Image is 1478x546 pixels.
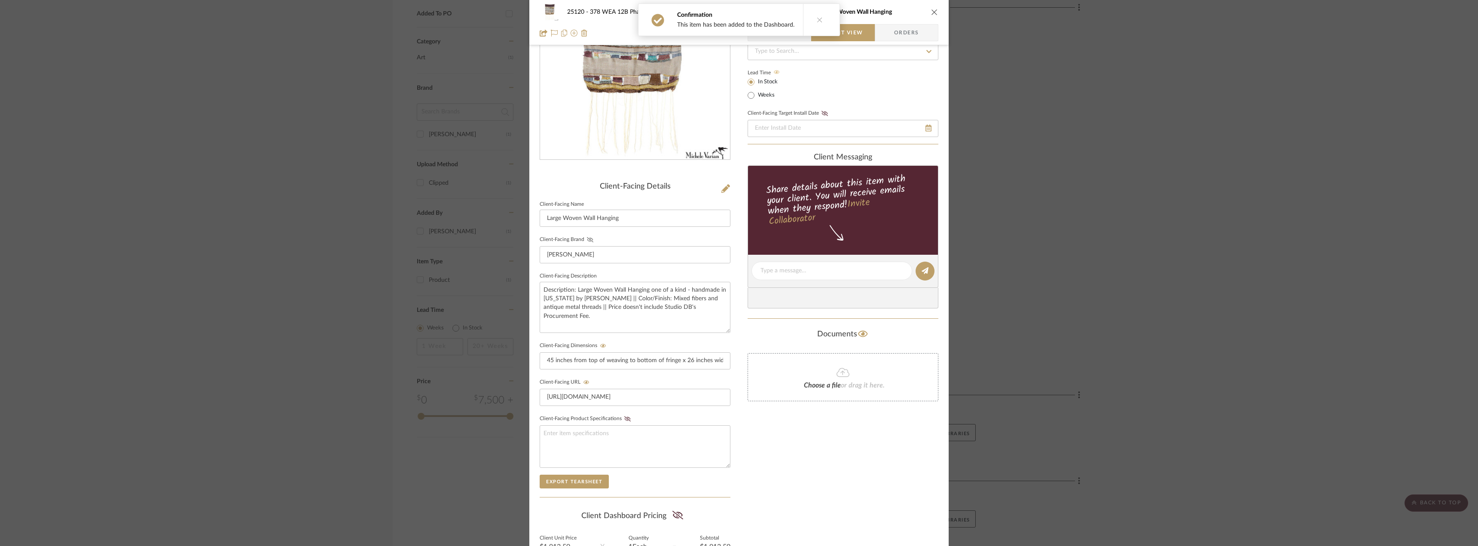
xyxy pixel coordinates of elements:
input: Enter Client-Facing Brand [540,246,730,263]
label: Lead Time [748,69,792,76]
div: Confirmation [677,11,794,19]
input: Enter item URL [540,389,730,406]
input: Enter item dimensions [540,352,730,369]
label: Subtotal [700,536,730,540]
span: Choose a file [804,382,841,389]
label: In Stock [756,78,778,86]
label: Quantity [629,536,649,540]
input: Enter Install Date [748,120,938,137]
label: Client-Facing Product Specifications [540,416,633,422]
input: Type to Search… [748,43,938,60]
div: Documents [748,327,938,341]
button: Client-Facing Product Specifications [622,416,633,422]
button: Client-Facing URL [580,379,592,385]
img: 940ae93b-95d6-4a26-ae85-2fbdfecb5b63_48x40.jpg [540,3,560,21]
button: Export Tearsheet [540,475,609,488]
div: Client-Facing Details [540,182,730,192]
label: Client-Facing Name [540,202,584,207]
label: Client-Facing Target Install Date [748,110,831,116]
div: Share details about this item with your client. You will receive emails when they respond! [747,171,940,229]
span: Client View [823,24,863,41]
button: Lead Time [771,68,782,77]
span: 25120 - 378 WEA 12B Phase 2 - [PERSON_NAME] [567,9,709,15]
button: Client-Facing Target Install Date [819,110,831,116]
span: Orders [885,24,928,41]
span: Large Woven Wall Hanging [821,9,892,15]
label: Client Unit Price [540,536,577,540]
label: Client-Facing Brand [540,237,596,243]
div: client Messaging [748,153,938,162]
button: close [931,8,938,16]
label: Client-Facing Description [540,274,597,278]
input: Enter Client-Facing Item Name [540,210,730,227]
div: Client Dashboard Pricing [540,506,730,526]
label: Client-Facing Dimensions [540,343,609,349]
span: or drag it here. [841,382,885,389]
button: Client-Facing Dimensions [597,343,609,349]
button: Client-Facing Brand [584,237,596,243]
mat-radio-group: Select item type [748,76,792,101]
div: This item has been added to the Dashboard. [677,21,794,29]
label: Weeks [756,92,775,99]
img: Remove from project [581,30,588,37]
label: Client-Facing URL [540,379,592,385]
